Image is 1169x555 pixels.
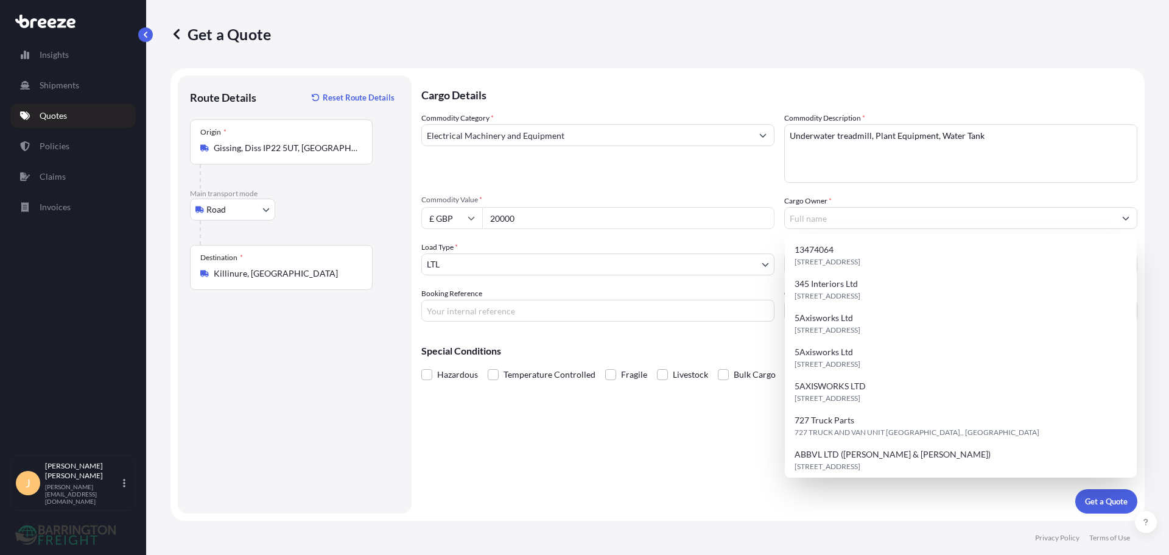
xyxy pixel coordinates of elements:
p: [PERSON_NAME] [PERSON_NAME] [45,461,121,481]
label: Carrier Name [784,288,827,300]
span: Road [206,203,226,216]
a: Claims [10,164,136,189]
span: Temperature Controlled [504,366,595,384]
a: Insights [10,43,136,67]
span: LTL [427,258,440,270]
span: [STREET_ADDRESS] [795,256,860,268]
p: Invoices [40,201,71,213]
button: Show suggestions [1115,207,1137,229]
span: [STREET_ADDRESS] [795,324,860,336]
p: Main transport mode [190,189,399,199]
span: Hazardous [437,366,478,384]
input: Destination [214,267,357,280]
a: Quotes [10,104,136,128]
span: Freight Cost [784,241,1137,251]
p: Get a Quote [170,24,271,44]
img: organization-logo [15,525,116,545]
p: Shipments [40,79,79,91]
span: J [26,477,30,489]
button: Reset Route Details [306,88,399,107]
label: Commodity Description [784,112,865,124]
span: [STREET_ADDRESS] [795,461,860,473]
span: 345 Interiors Ltd [795,278,858,290]
label: Commodity Category [421,112,494,124]
input: Your internal reference [421,300,774,322]
a: Shipments [10,73,136,97]
span: [STREET_ADDRESS] [795,290,860,302]
span: 727 TRUCK AND VAN UNIT [GEOGRAPHIC_DATA],, [GEOGRAPHIC_DATA] [795,426,1039,439]
p: Policies [40,140,69,152]
a: Invoices [10,195,136,219]
p: Route Details [190,90,256,105]
a: Privacy Policy [1035,533,1079,543]
span: 5AXISWORKS LTD [795,380,866,392]
span: Bulk Cargo [734,366,776,384]
a: Terms of Use [1089,533,1130,543]
p: [PERSON_NAME][EMAIL_ADDRESS][DOMAIN_NAME] [45,483,121,505]
button: Get a Quote [1075,489,1137,514]
button: Show suggestions [752,124,774,146]
input: Select a commodity type [422,124,752,146]
span: Load Type [421,241,458,253]
span: 5Axisworks Ltd [795,346,853,358]
p: Cargo Details [421,76,1137,112]
input: Origin [214,142,357,154]
span: [STREET_ADDRESS] [795,392,860,405]
span: [STREET_ADDRESS] [795,358,860,370]
button: Select transport [190,199,275,221]
div: Destination [200,253,243,263]
p: Reset Route Details [323,91,395,104]
input: Type amount [482,207,774,229]
a: Policies [10,134,136,158]
span: Livestock [673,366,708,384]
button: LTL [421,253,774,275]
span: 13474064 [795,244,834,256]
label: Cargo Owner [784,195,832,207]
p: Insights [40,49,69,61]
label: Booking Reference [421,288,482,300]
span: Fragile [621,366,647,384]
input: Full name [785,207,1115,229]
span: Commodity Value [421,195,774,205]
p: Get a Quote [1085,495,1128,507]
div: Origin [200,127,226,137]
p: Special Conditions [421,346,1137,356]
span: ABBVL LTD ([PERSON_NAME] & [PERSON_NAME]) [795,448,991,461]
p: Quotes [40,110,67,122]
input: Enter name [784,300,1137,322]
span: 727 Truck Parts [795,414,854,426]
p: Claims [40,171,66,183]
span: 5Axisworks Ltd [795,312,853,324]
